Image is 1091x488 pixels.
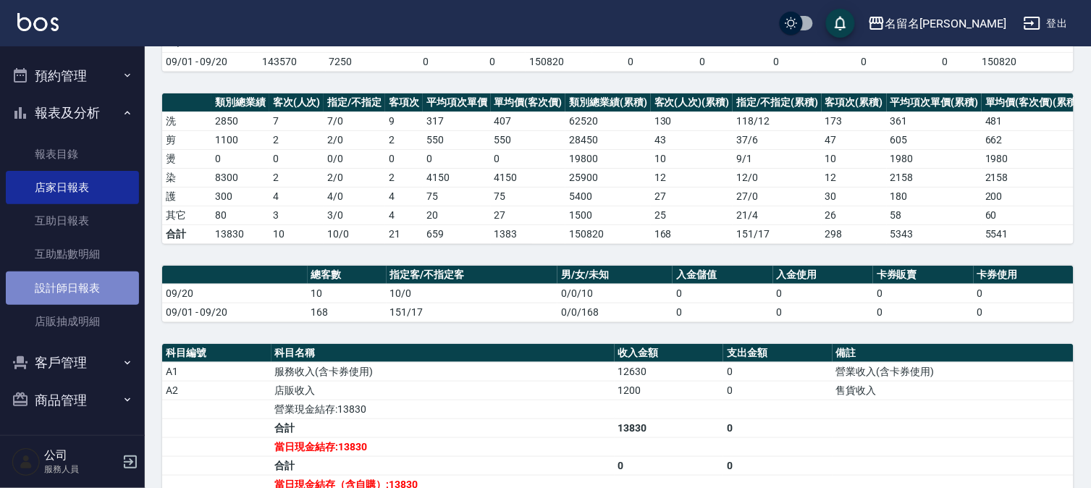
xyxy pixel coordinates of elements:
td: 0 [673,284,772,303]
td: 10 [651,149,733,168]
td: 09/20 [162,284,308,303]
th: 入金儲值 [673,266,772,285]
td: 150820 [979,52,1074,71]
td: 1200 [615,381,724,400]
td: 12630 [615,362,724,381]
td: 1100 [211,130,269,149]
button: 報表及分析 [6,94,139,132]
td: 0 / 0 [324,149,385,168]
td: 5400 [565,187,651,206]
td: 118 / 12 [733,112,822,130]
td: 10/0 [387,284,558,303]
td: 168 [651,224,733,243]
td: 151/17 [387,303,558,321]
th: 備註 [833,344,1074,363]
td: 0 [392,52,459,71]
th: 單均價(客次價) [491,93,566,112]
td: 0 [723,418,833,437]
td: 店販收入 [271,381,615,400]
td: 0 [592,52,669,71]
td: 13830 [211,224,269,243]
td: 0 [736,52,817,71]
td: 0 [615,456,724,475]
td: 0/0/10 [557,284,673,303]
td: 2 / 0 [324,130,385,149]
td: 2 [269,130,324,149]
td: 2158 [982,168,1084,187]
img: Person [12,447,41,476]
td: 剪 [162,130,211,149]
td: 58 [887,206,982,224]
th: 客次(人次) [269,93,324,112]
th: 平均項次單價(累積) [887,93,982,112]
td: 合計 [271,456,615,475]
td: 12 / 0 [733,168,822,187]
td: 481 [982,112,1084,130]
td: 407 [491,112,566,130]
td: 0 [269,149,324,168]
td: 0 [385,149,423,168]
td: 21 [385,224,423,243]
td: 10 [308,284,387,303]
td: 3 [269,206,324,224]
th: 指定客/不指定客 [387,266,558,285]
td: 25 [651,206,733,224]
td: 0/0/168 [557,303,673,321]
button: save [826,9,855,38]
a: 報表目錄 [6,138,139,171]
td: 13830 [615,418,724,437]
td: 10 [822,149,887,168]
a: 互助點數明細 [6,237,139,271]
td: 27 [491,206,566,224]
td: 5343 [887,224,982,243]
td: 4150 [491,168,566,187]
td: 3 / 0 [324,206,385,224]
td: 27 [651,187,733,206]
th: 指定/不指定 [324,93,385,112]
th: 總客數 [308,266,387,285]
td: 0 [873,284,973,303]
td: 62520 [565,112,651,130]
td: 0 [723,362,833,381]
td: 服務收入(含卡券使用) [271,362,615,381]
td: 2850 [211,112,269,130]
div: 名留名[PERSON_NAME] [885,14,1006,33]
th: 收入金額 [615,344,724,363]
td: 550 [491,130,566,149]
td: 1980 [887,149,982,168]
td: 168 [308,303,387,321]
th: 支出金額 [723,344,833,363]
td: 0 [491,149,566,168]
td: 180 [887,187,982,206]
td: 洗 [162,112,211,130]
td: 173 [822,112,887,130]
td: 4 / 0 [324,187,385,206]
td: 662 [982,130,1084,149]
td: 75 [423,187,491,206]
th: 客次(人次)(累積) [651,93,733,112]
td: 2158 [887,168,982,187]
td: 4 [385,206,423,224]
td: 0 [723,381,833,400]
td: 合計 [271,418,615,437]
td: 28450 [565,130,651,149]
th: 男/女/未知 [557,266,673,285]
td: 售貨收入 [833,381,1074,400]
td: 0 [873,303,973,321]
td: 2 [269,168,324,187]
td: 0 [423,149,491,168]
th: 單均價(客次價)(累積) [982,93,1084,112]
td: 130 [651,112,733,130]
td: 2 [385,130,423,149]
td: 5541 [982,224,1084,243]
td: 1500 [565,206,651,224]
td: 12 [651,168,733,187]
a: 設計師日報表 [6,272,139,305]
td: 1383 [491,224,566,243]
th: 客項次 [385,93,423,112]
img: Logo [17,13,59,31]
td: 8300 [211,168,269,187]
table: a dense table [162,266,1074,322]
td: 當日現金結存:13830 [271,437,615,456]
table: a dense table [162,93,1084,244]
